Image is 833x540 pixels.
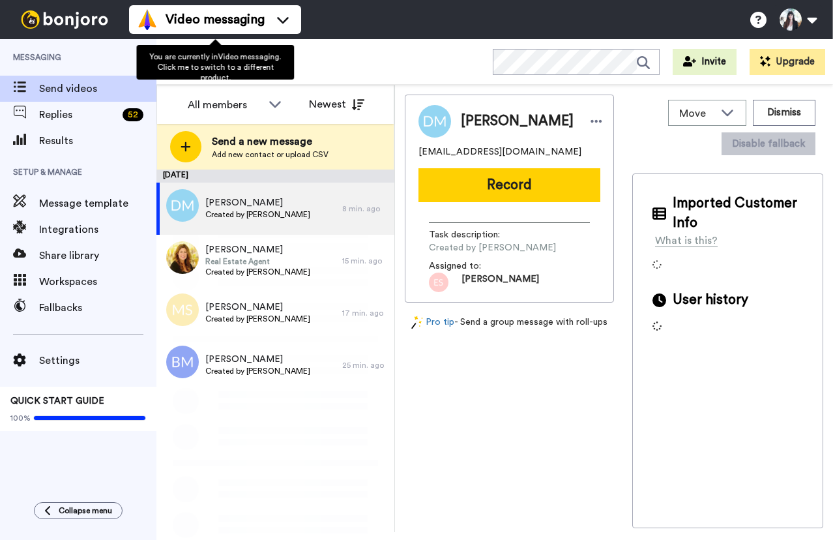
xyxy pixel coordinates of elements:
span: Collapse menu [59,505,112,516]
span: Created by [PERSON_NAME] [205,267,310,277]
span: [PERSON_NAME] [461,112,574,131]
span: [PERSON_NAME] [205,196,310,209]
span: Send videos [39,81,156,97]
button: Disable fallback [722,132,815,155]
div: 17 min. ago [342,308,388,318]
span: Created by [PERSON_NAME] [429,241,556,254]
span: Send a new message [212,134,329,149]
span: [PERSON_NAME] [461,273,539,292]
span: QUICK START GUIDE [10,397,104,406]
span: Imported Customer Info [673,194,803,233]
button: Collapse menu [34,502,123,519]
span: [PERSON_NAME] [205,353,310,366]
span: Workspaces [39,274,156,290]
span: Integrations [39,222,156,237]
img: vm-color.svg [137,9,158,30]
div: 15 min. ago [342,256,388,266]
span: Results [39,133,156,149]
span: Message template [39,196,156,211]
img: magic-wand.svg [411,316,423,329]
img: 3a1d0616-cf96-4515-9b0c-0ec58dc7062a.jpg [166,241,199,274]
span: Fallbacks [39,300,156,316]
span: Share library [39,248,156,263]
img: Image of Darwin Martinez [418,105,451,138]
span: Task description : [429,228,520,241]
button: Newest [299,91,374,117]
span: Settings [39,353,156,368]
span: Replies [39,107,117,123]
span: Assigned to: [429,260,520,273]
button: Invite [673,49,737,75]
div: [DATE] [156,170,394,183]
img: dm.png [166,189,199,222]
span: [EMAIL_ADDRESS][DOMAIN_NAME] [418,145,581,158]
span: User history [673,290,748,310]
img: bj-logo-header-white.svg [16,10,113,29]
button: Dismiss [753,100,815,126]
div: 25 min. ago [342,360,388,370]
img: bm.png [166,346,199,378]
div: All members [188,97,262,113]
span: [PERSON_NAME] [205,301,310,314]
span: [PERSON_NAME] [205,243,310,256]
span: 100% [10,413,31,423]
span: Created by [PERSON_NAME] [205,209,310,220]
a: Pro tip [411,316,454,329]
span: Video messaging [166,10,265,29]
button: Record [418,168,600,202]
div: 52 [123,108,143,121]
img: ms.png [166,293,199,326]
span: You are currently in Video messaging . Click me to switch to a different product. [149,53,281,82]
span: Move [679,106,714,121]
span: Add new contact or upload CSV [212,149,329,160]
span: Created by [PERSON_NAME] [205,366,310,376]
div: 8 min. ago [342,203,388,214]
div: What is this? [655,233,718,248]
button: Upgrade [750,49,825,75]
span: Created by [PERSON_NAME] [205,314,310,324]
span: Real Estate Agent [205,256,310,267]
div: - Send a group message with roll-ups [405,316,614,329]
img: 99d46333-7e37-474d-9b1c-0ea629eb1775.png [429,273,448,292]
